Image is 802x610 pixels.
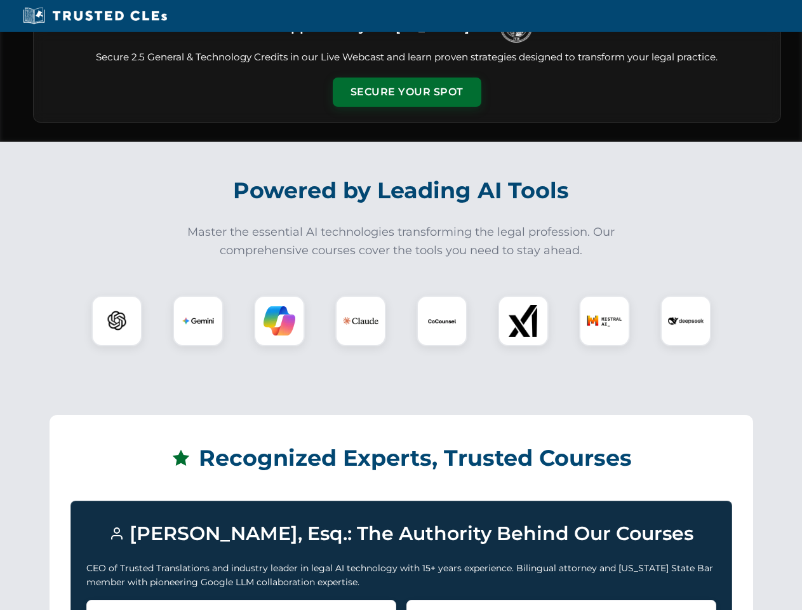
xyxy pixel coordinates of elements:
[182,305,214,337] img: Gemini Logo
[498,295,549,346] div: xAI
[70,436,732,480] h2: Recognized Experts, Trusted Courses
[660,295,711,346] div: DeepSeek
[98,302,135,339] img: ChatGPT Logo
[19,6,171,25] img: Trusted CLEs
[417,295,467,346] div: CoCounsel
[587,303,622,339] img: Mistral AI Logo
[668,303,704,339] img: DeepSeek Logo
[507,305,539,337] img: xAI Logo
[264,305,295,337] img: Copilot Logo
[50,168,753,213] h2: Powered by Leading AI Tools
[254,295,305,346] div: Copilot
[335,295,386,346] div: Claude
[579,295,630,346] div: Mistral AI
[86,561,716,590] p: CEO of Trusted Translations and industry leader in legal AI technology with 15+ years experience....
[86,517,716,551] h3: [PERSON_NAME], Esq.: The Authority Behind Our Courses
[343,303,378,339] img: Claude Logo
[49,50,765,65] p: Secure 2.5 General & Technology Credits in our Live Webcast and learn proven strategies designed ...
[179,223,624,260] p: Master the essential AI technologies transforming the legal profession. Our comprehensive courses...
[333,78,481,107] button: Secure Your Spot
[173,295,224,346] div: Gemini
[426,305,458,337] img: CoCounsel Logo
[91,295,142,346] div: ChatGPT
